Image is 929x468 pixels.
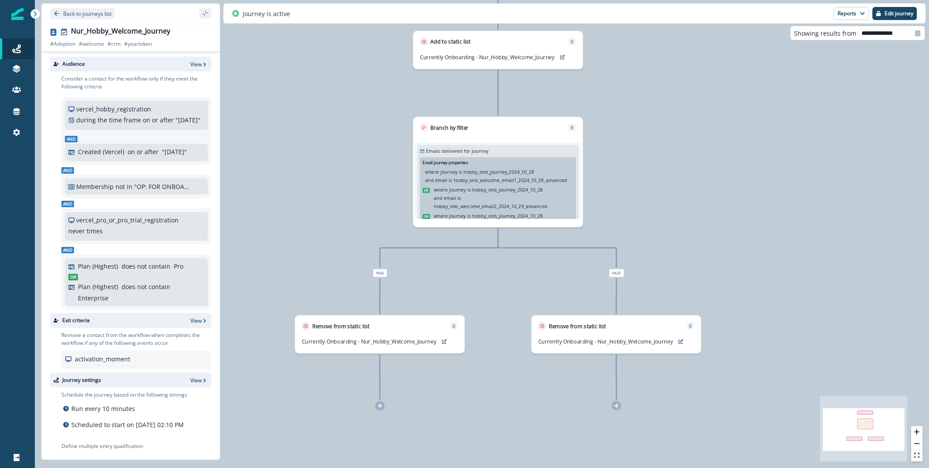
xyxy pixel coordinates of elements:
[190,317,208,324] button: View
[71,404,135,413] p: Run every 10 minutes
[75,354,130,364] p: activation_moment
[434,212,466,219] p: where journey
[911,438,922,450] button: zoom out
[61,247,74,253] span: And
[885,10,913,17] p: Edit journey
[373,269,387,277] span: True
[76,104,151,114] p: vercel_hobby_registration
[302,338,436,346] p: Currently Onboarding - Nur_Hobby_Welcome_Journey
[78,293,108,303] p: Enterprise
[190,317,202,324] p: View
[430,124,468,131] p: Branch by filter
[459,168,462,175] p: is
[190,377,202,384] p: View
[467,186,471,193] p: is
[162,147,187,156] p: " [DATE] "
[190,61,208,68] button: View
[472,186,543,193] p: hobby_onb_journey_2024_10_28
[62,60,85,68] p: Audience
[420,53,554,61] p: Currently Onboarding - Nur_Hobby_Welcome_Journey
[108,40,121,48] p: # crm
[68,226,85,236] p: never
[872,7,917,20] button: Edit journey
[50,40,75,48] p: # Adoption
[316,269,443,277] div: True
[498,228,616,267] g: Edge from a1534d44-1dd2-49aa-8acd-7fac089d640e to node-edge-labelb6d9a4a6-69e9-472b-8158-2d289303...
[87,226,103,236] p: times
[457,195,461,202] p: is
[122,262,170,271] p: does not contain
[295,315,465,354] div: Remove from static listRemoveCurrently Onboarding - Nur_Hobby_Welcome_Journeypreview
[78,147,124,156] p: Created (Vercel)
[449,177,452,184] p: is
[439,337,449,347] button: preview
[422,214,430,219] span: Or
[71,420,184,429] p: Scheduled to start on [DATE] 02:10 PM
[128,147,159,156] p: on or after
[71,455,148,465] p: Qualify contacts only once
[553,269,680,277] div: False
[834,7,869,20] button: Reports
[199,8,211,19] button: sidebar collapse toggle
[134,182,193,191] p: "OP: FOR ONBOARDING - NestedFilter_MasterEmailSuppression"
[50,8,115,19] button: Go back
[65,136,78,142] span: And
[76,115,141,125] p: during the time frame
[122,282,170,291] p: does not contain
[61,201,74,207] span: And
[794,29,856,38] p: Showing results from
[124,40,152,48] p: # yeartoken
[312,322,369,330] p: Remove from static list
[549,322,606,330] p: Remove from static list
[911,450,922,461] button: fit view
[61,331,211,347] p: Remove a contact from the workflow when completes the workflow if any of the following events occur
[531,315,701,354] div: Remove from static listRemoveCurrently Onboarding - Nur_Hobby_Welcome_Journeypreview
[426,148,489,155] p: Emails delivered for journey
[422,160,468,166] p: Email journey properties
[467,212,471,219] p: is
[425,168,457,175] p: where journey
[63,10,111,17] p: Back to journeys list
[472,212,543,219] p: hobby_onb_journey_2024_10_28
[61,442,150,450] p: Define multiple entry qualification
[243,9,290,18] p: Journey is active
[143,115,174,125] p: on or after
[61,167,74,174] span: And
[413,31,583,69] div: Add to static listRemoveCurrently Onboarding - Nur_Hobby_Welcome_Journeypreview
[425,177,447,184] p: and email
[79,40,104,48] p: # welcome
[71,27,170,37] div: Nur_Hobby_Welcome_Journey
[434,203,547,210] p: hobby_onb_welcome_email2_2024_10_29_advanced
[413,117,583,227] div: Branch by filterRemoveEmails delivered for journeyEmail journey propertieswhere journeyishobby_on...
[911,426,922,438] button: zoom in
[190,61,202,68] p: View
[557,52,568,62] button: preview
[434,186,466,193] p: where journey
[463,168,534,175] p: hobby_onb_journey_2024_10_28
[115,182,132,191] p: not in
[380,228,498,267] g: Edge from a1534d44-1dd2-49aa-8acd-7fac089d640e to node-edge-label8081af79-e5fd-4d29-9d18-2a4cb741...
[430,38,470,46] p: Add to static list
[68,274,78,280] span: Or
[11,8,24,20] img: Inflection
[538,338,673,346] p: Currently Onboarding - Nur_Hobby_Welcome_Journey
[62,316,90,324] p: Exit criteria
[434,195,456,202] p: and email
[61,391,187,399] p: Schedule the journey based on the following timings
[609,269,624,277] span: False
[190,377,208,384] button: View
[676,337,686,347] button: preview
[454,177,567,184] p: hobby_onb_welcome_email1_2024_10_29_advanced
[61,75,211,91] p: Consider a contact for the workflow only if they meet the following criteria
[78,262,118,271] p: Plan (Highest)
[76,215,179,225] p: vercel_pro_or_pro_trial_registration
[176,115,200,125] p: " [DATE] "
[174,262,183,271] p: Pro
[78,282,118,291] p: Plan (Highest)
[76,182,114,191] p: Membership
[422,188,430,193] span: Or
[62,376,101,384] p: Journey settings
